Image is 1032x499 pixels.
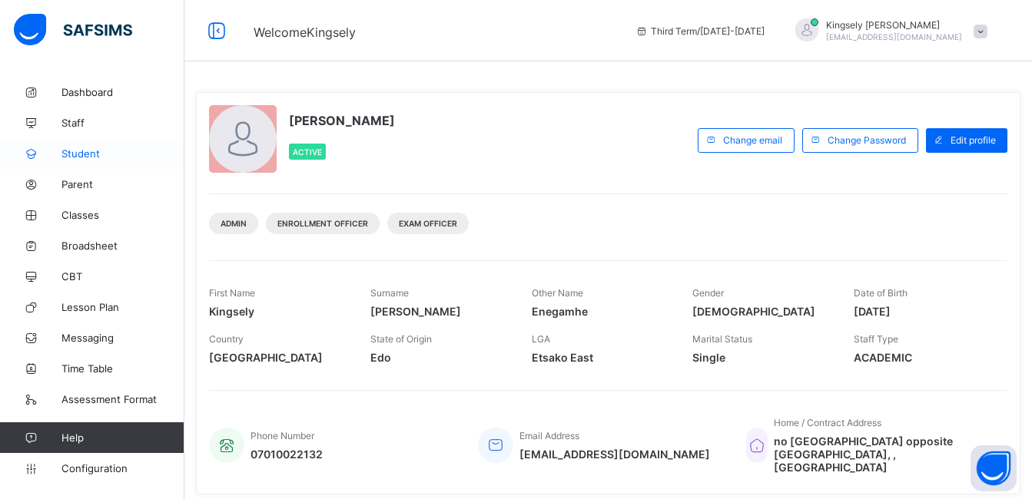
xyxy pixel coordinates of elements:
span: CBT [61,270,184,283]
span: Messaging [61,332,184,344]
span: Staff [61,117,184,129]
span: Date of Birth [854,287,908,299]
span: LGA [532,333,550,345]
span: Kingsely [PERSON_NAME] [826,19,962,31]
span: [PERSON_NAME] [370,305,509,318]
span: First Name [209,287,255,299]
span: Dashboard [61,86,184,98]
span: Help [61,431,184,444]
img: safsims [14,14,132,46]
span: 07010022132 [251,448,323,461]
span: [GEOGRAPHIC_DATA] [209,351,347,364]
span: ACADEMIC [854,351,992,364]
span: Kingsely [209,305,347,318]
span: Home / Contract Address [774,417,881,428]
span: State of Origin [370,333,432,345]
span: Email Address [519,430,579,441]
span: Phone Number [251,430,314,441]
span: Parent [61,178,184,190]
span: Admin [221,219,247,228]
span: Surname [370,287,409,299]
span: Student [61,147,184,160]
div: KingselyGabriel [780,18,995,44]
span: Gender [692,287,724,299]
span: Edo [370,351,509,364]
span: [PERSON_NAME] [289,113,395,128]
span: Edit profile [951,134,996,146]
span: Other Name [532,287,583,299]
span: [DATE] [854,305,992,318]
span: no [GEOGRAPHIC_DATA] opposite [GEOGRAPHIC_DATA], , [GEOGRAPHIC_DATA] [774,435,992,474]
span: Single [692,351,831,364]
span: Enrollment Officer [277,219,368,228]
span: session/term information [635,25,765,37]
button: Open asap [971,445,1017,491]
span: Broadsheet [61,240,184,252]
span: Configuration [61,462,184,474]
span: Enegamhe [532,305,670,318]
span: [EMAIL_ADDRESS][DOMAIN_NAME] [826,32,962,41]
span: Assessment Format [61,393,184,405]
span: [DEMOGRAPHIC_DATA] [692,305,831,318]
span: Etsako East [532,351,670,364]
span: Change email [723,134,782,146]
span: Active [293,147,322,157]
span: Marital Status [692,333,752,345]
span: Exam Officer [399,219,457,228]
span: [EMAIL_ADDRESS][DOMAIN_NAME] [519,448,710,461]
span: Staff Type [854,333,898,345]
span: Time Table [61,362,184,375]
span: Change Password [828,134,906,146]
span: Welcome Kingsely [254,25,356,40]
span: Classes [61,209,184,221]
span: Lesson Plan [61,301,184,313]
span: Country [209,333,244,345]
